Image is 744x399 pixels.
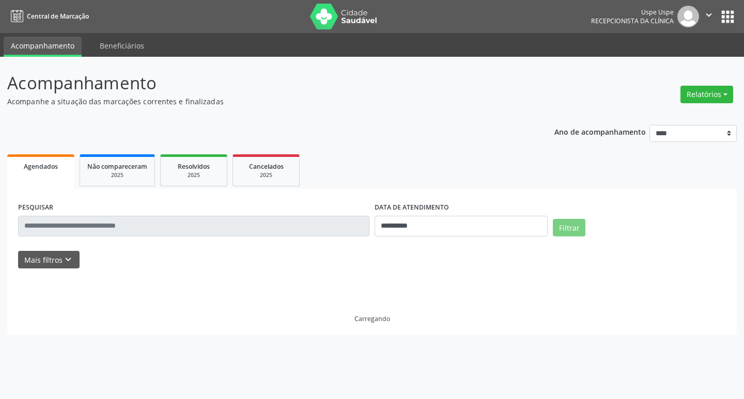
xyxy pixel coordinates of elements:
label: PESQUISAR [18,200,53,216]
a: Central de Marcação [7,8,89,25]
div: 2025 [240,171,292,179]
div: 2025 [87,171,147,179]
button: apps [719,8,737,26]
a: Beneficiários [92,37,151,55]
span: Cancelados [249,162,284,171]
i: keyboard_arrow_down [63,254,74,265]
label: DATA DE ATENDIMENTO [375,200,449,216]
span: Recepcionista da clínica [591,17,674,25]
p: Ano de acompanhamento [554,125,646,138]
div: Uspe Uspe [591,8,674,17]
button:  [699,6,719,27]
div: 2025 [168,171,220,179]
i:  [703,9,715,21]
img: img [677,6,699,27]
div: Carregando [354,314,390,323]
span: Agendados [24,162,58,171]
button: Mais filtroskeyboard_arrow_down [18,251,80,269]
a: Acompanhamento [4,37,82,57]
button: Filtrar [553,219,585,236]
span: Resolvidos [178,162,210,171]
button: Relatórios [680,86,733,103]
span: Central de Marcação [27,12,89,21]
span: Não compareceram [87,162,147,171]
p: Acompanhe a situação das marcações correntes e finalizadas [7,96,518,107]
p: Acompanhamento [7,70,518,96]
